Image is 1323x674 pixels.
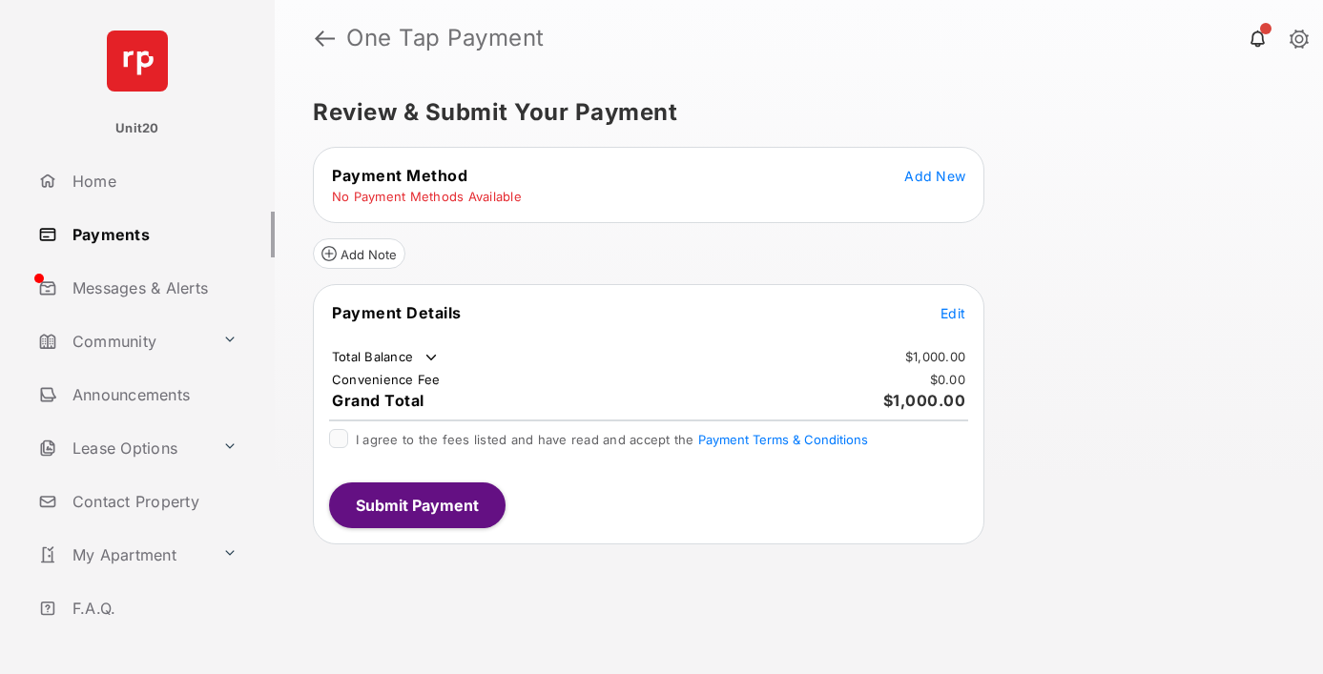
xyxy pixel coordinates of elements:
p: Unit20 [115,119,159,138]
a: Announcements [31,372,275,418]
button: Submit Payment [329,482,506,528]
span: $1,000.00 [883,391,966,410]
a: Messages & Alerts [31,265,275,311]
td: $0.00 [929,371,966,388]
td: $1,000.00 [904,348,966,365]
td: No Payment Methods Available [331,188,523,205]
span: Grand Total [332,391,424,410]
button: I agree to the fees listed and have read and accept the [698,432,868,447]
td: Total Balance [331,348,441,367]
span: Edit [941,305,965,321]
button: Add New [904,166,965,185]
a: Home [31,158,275,204]
button: Edit [941,303,965,322]
a: Contact Property [31,479,275,524]
a: Lease Options [31,425,215,471]
a: Community [31,318,215,364]
a: My Apartment [31,532,215,578]
strong: One Tap Payment [346,27,545,50]
span: Payment Details [332,303,462,322]
span: Payment Method [332,166,467,185]
h5: Review & Submit Your Payment [313,101,1270,124]
a: Payments [31,212,275,257]
img: svg+xml;base64,PHN2ZyB4bWxucz0iaHR0cDovL3d3dy53My5vcmcvMjAwMC9zdmciIHdpZHRoPSI2NCIgaGVpZ2h0PSI2NC... [107,31,168,92]
span: Add New [904,168,965,184]
button: Add Note [313,238,405,269]
td: Convenience Fee [331,371,442,388]
a: F.A.Q. [31,585,275,631]
span: I agree to the fees listed and have read and accept the [356,432,868,447]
